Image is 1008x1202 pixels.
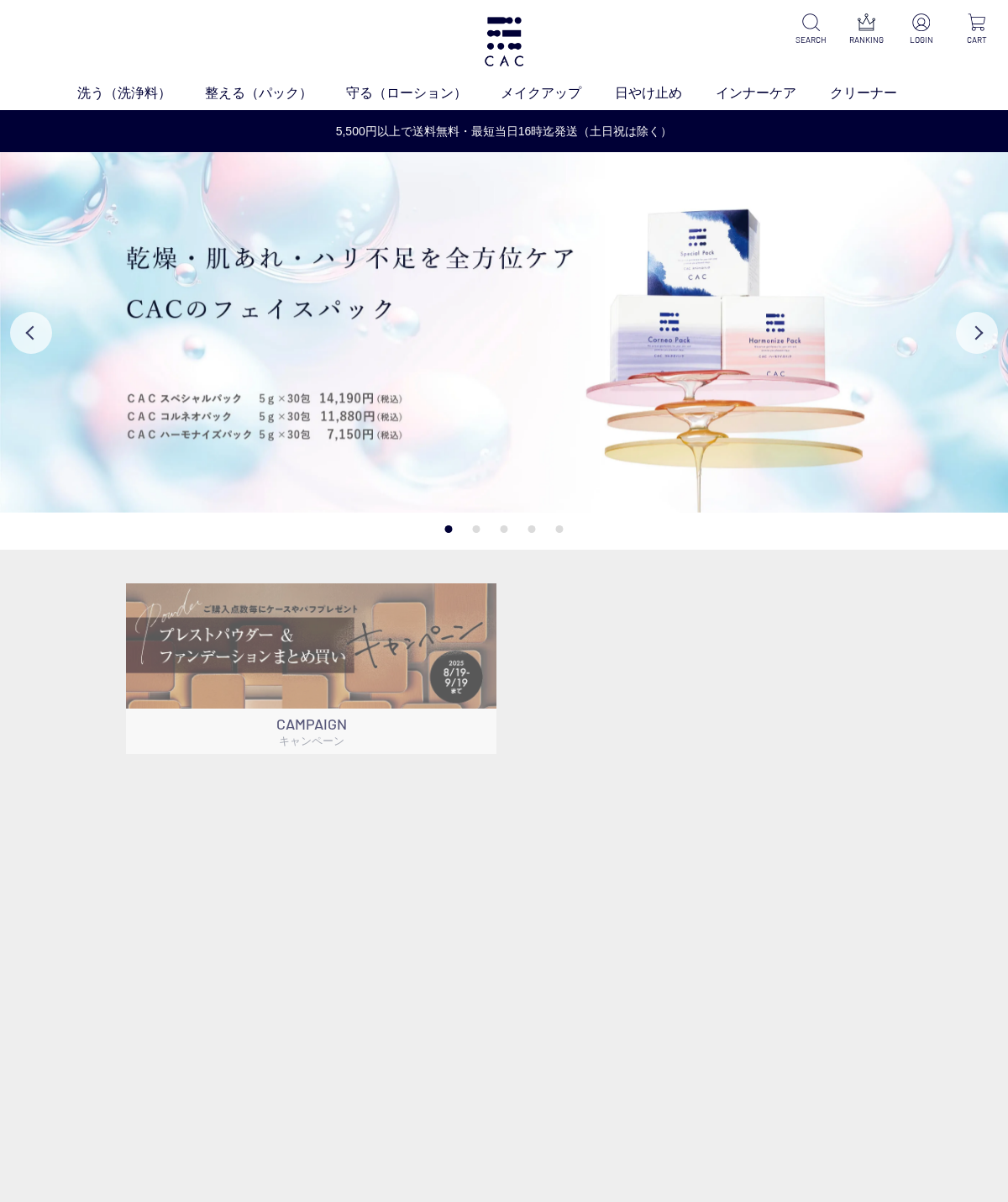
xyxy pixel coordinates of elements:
[556,525,564,533] button: 5 of 5
[205,83,346,103] a: 整える（パック）
[346,83,501,103] a: 守る（ローション）
[528,525,536,533] button: 4 of 5
[716,83,830,103] a: インナーケア
[279,734,344,747] span: キャンペーン
[10,312,52,354] button: Previous
[830,83,931,103] a: クリーナー
[126,709,496,754] p: CAMPAIGN
[956,312,998,354] button: Next
[615,83,716,103] a: 日やけ止め
[473,525,480,533] button: 2 of 5
[904,13,939,46] a: LOGIN
[959,34,995,46] p: CART
[904,34,939,46] p: LOGIN
[501,83,615,103] a: メイクアップ
[77,83,205,103] a: 洗う（洗浄料）
[1,123,1007,140] a: 5,500円以上で送料無料・最短当日16時迄発送（土日祝は除く）
[126,583,496,709] img: ベースメイクキャンペーン
[445,525,453,533] button: 1 of 5
[848,13,884,46] a: RANKING
[793,34,828,46] p: SEARCH
[793,13,828,46] a: SEARCH
[848,34,884,46] p: RANKING
[959,13,995,46] a: CART
[482,17,526,66] img: logo
[501,525,508,533] button: 3 of 5
[126,583,496,755] a: ベースメイクキャンペーン ベースメイクキャンペーン CAMPAIGNキャンペーン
